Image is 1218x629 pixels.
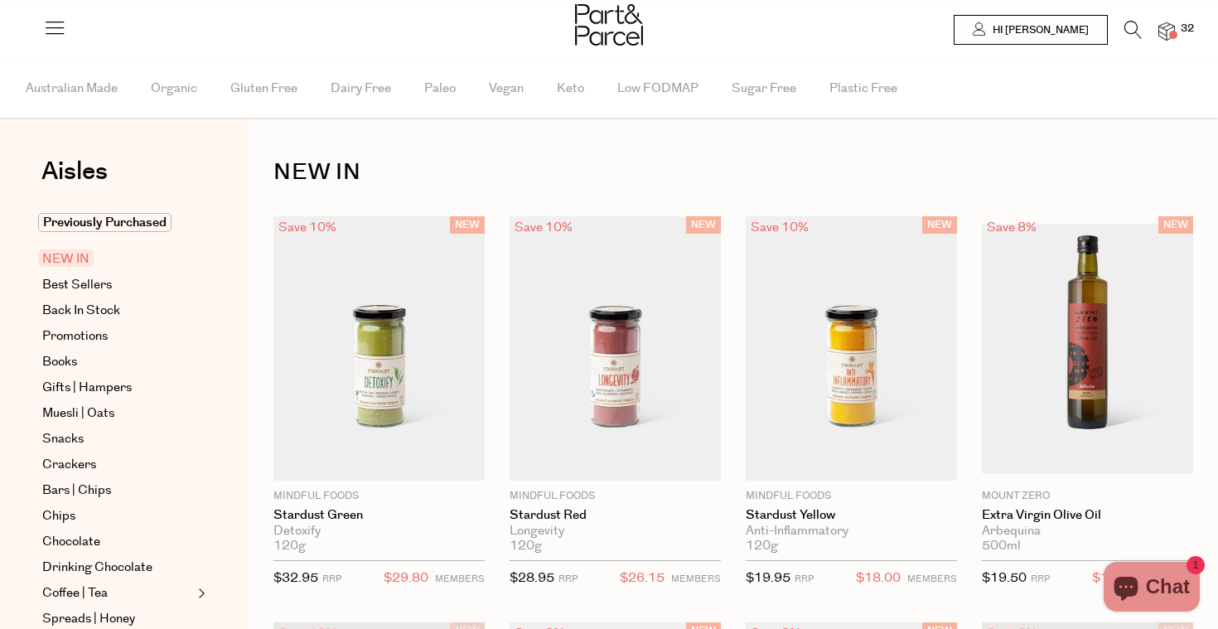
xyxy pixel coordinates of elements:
span: $19.50 [982,569,1027,587]
span: Coffee | Tea [42,583,108,603]
div: Save 8% [982,216,1042,239]
p: Mount Zero [982,489,1193,504]
span: Vegan [489,60,524,118]
span: Spreads | Honey [42,609,135,629]
span: Drinking Chocolate [42,558,152,578]
div: Save 10% [510,216,578,239]
span: Crackers [42,455,96,475]
span: $32.95 [273,569,318,587]
small: RRP [322,573,341,585]
a: NEW IN [42,249,193,269]
a: Muesli | Oats [42,404,193,423]
img: Extra Virgin Olive Oil [982,224,1193,473]
span: Bars | Chips [42,481,111,501]
span: Gifts | Hampers [42,378,132,398]
span: NEW [450,216,485,234]
inbox-online-store-chat: Shopify online store chat [1099,562,1205,616]
img: Stardust Green [273,216,485,481]
a: Coffee | Tea [42,583,193,603]
span: 500ml [982,539,1021,554]
span: Low FODMAP [617,60,698,118]
span: 120g [746,539,778,554]
a: 32 [1158,22,1175,40]
span: 120g [273,539,306,554]
span: Organic [151,60,197,118]
span: NEW IN [38,249,94,267]
a: Previously Purchased [42,213,193,233]
a: Crackers [42,455,193,475]
p: Mindful Foods [273,489,485,504]
span: $26.15 [620,568,665,589]
small: MEMBERS [907,573,957,585]
span: Muesli | Oats [42,404,114,423]
a: Best Sellers [42,275,193,295]
span: Hi [PERSON_NAME] [988,23,1089,37]
span: Aisles [41,153,108,190]
a: Drinking Chocolate [42,558,193,578]
span: Back In Stock [42,301,120,321]
span: Paleo [424,60,456,118]
small: RRP [795,573,814,585]
a: Stardust Green [273,508,485,523]
span: $19.95 [746,569,790,587]
a: Back In Stock [42,301,193,321]
img: Stardust Red [510,216,721,481]
span: $18.00 [1092,568,1137,589]
span: Promotions [42,327,108,346]
a: Stardust Yellow [746,508,957,523]
small: MEMBERS [671,573,721,585]
h1: NEW IN [273,153,1193,191]
span: Sugar Free [732,60,796,118]
span: 32 [1177,22,1198,36]
a: Promotions [42,327,193,346]
a: Spreads | Honey [42,609,193,629]
span: Gluten Free [230,60,297,118]
span: Plastic Free [829,60,897,118]
a: Chocolate [42,532,193,552]
a: Extra Virgin Olive Oil [982,508,1193,523]
a: Bars | Chips [42,481,193,501]
span: Australian Made [26,60,118,118]
p: Mindful Foods [510,489,721,504]
span: NEW [686,216,721,234]
span: $28.95 [510,569,554,587]
span: Books [42,352,77,372]
span: Snacks [42,429,84,449]
a: Stardust Red [510,508,721,523]
span: $18.00 [856,568,901,589]
span: Dairy Free [331,60,391,118]
a: Chips [42,506,193,526]
small: RRP [1031,573,1050,585]
span: Keto [557,60,584,118]
img: Stardust Yellow [746,216,957,481]
div: Save 10% [746,216,814,239]
span: $29.80 [384,568,428,589]
span: 120g [510,539,542,554]
span: NEW [1158,216,1193,234]
small: RRP [558,573,578,585]
a: Snacks [42,429,193,449]
div: Anti-Inflammatory [746,524,957,539]
span: Previously Purchased [38,213,172,232]
div: Detoxify [273,524,485,539]
button: Expand/Collapse Coffee | Tea [194,583,205,603]
div: Longevity [510,524,721,539]
div: Save 10% [273,216,341,239]
span: NEW [922,216,957,234]
span: Chips [42,506,75,526]
a: Aisles [41,159,108,201]
img: Part&Parcel [575,4,643,46]
small: MEMBERS [435,573,485,585]
a: Gifts | Hampers [42,378,193,398]
div: Arbequina [982,524,1193,539]
a: Hi [PERSON_NAME] [954,15,1108,45]
span: Best Sellers [42,275,112,295]
a: Books [42,352,193,372]
span: Chocolate [42,532,100,552]
p: Mindful Foods [746,489,957,504]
